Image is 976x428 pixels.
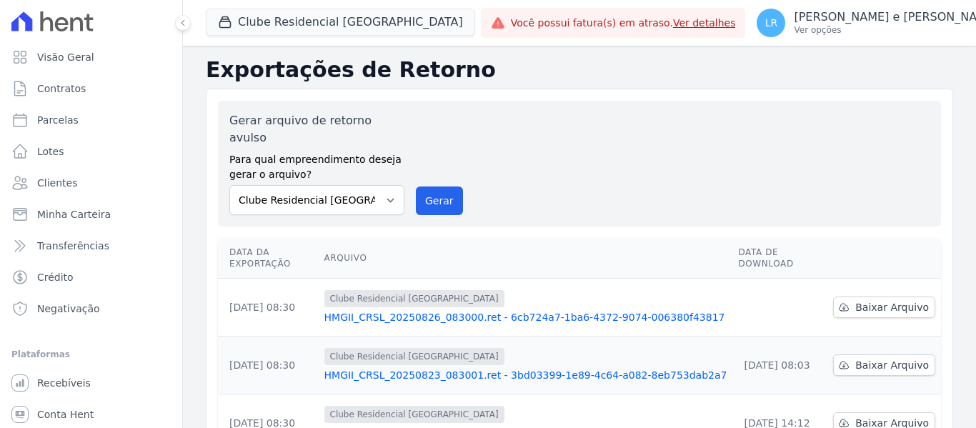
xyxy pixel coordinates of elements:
td: [DATE] 08:30 [218,337,319,394]
span: Negativação [37,302,100,316]
button: Clube Residencial [GEOGRAPHIC_DATA] [206,9,475,36]
span: Visão Geral [37,50,94,64]
span: Conta Hent [37,407,94,422]
a: Baixar Arquivo [833,354,935,376]
h2: Exportações de Retorno [206,57,953,83]
span: Transferências [37,239,109,253]
a: Recebíveis [6,369,176,397]
td: [DATE] 08:03 [732,337,827,394]
button: Gerar [416,186,463,215]
a: Baixar Arquivo [833,297,935,318]
span: Clube Residencial [GEOGRAPHIC_DATA] [324,348,504,365]
th: Data da Exportação [218,238,319,279]
div: Plataformas [11,346,171,363]
span: LR [765,18,778,28]
label: Para qual empreendimento deseja gerar o arquivo? [229,146,404,182]
a: Negativação [6,294,176,323]
span: Baixar Arquivo [855,300,929,314]
span: Recebíveis [37,376,91,390]
span: Clube Residencial [GEOGRAPHIC_DATA] [324,290,504,307]
a: HMGII_CRSL_20250826_083000.ret - 6cb724a7-1ba6-4372-9074-006380f43817 [324,310,727,324]
span: Você possui fatura(s) em atraso. [511,16,736,31]
th: Data de Download [732,238,827,279]
a: Minha Carteira [6,200,176,229]
span: Minha Carteira [37,207,111,222]
a: Contratos [6,74,176,103]
a: Visão Geral [6,43,176,71]
span: Crédito [37,270,74,284]
a: Clientes [6,169,176,197]
span: Clientes [37,176,77,190]
a: Lotes [6,137,176,166]
a: Parcelas [6,106,176,134]
span: Contratos [37,81,86,96]
span: Parcelas [37,113,79,127]
a: Ver detalhes [673,17,736,29]
td: [DATE] 08:30 [218,279,319,337]
a: Transferências [6,232,176,260]
span: Clube Residencial [GEOGRAPHIC_DATA] [324,406,504,423]
a: Crédito [6,263,176,292]
a: HMGII_CRSL_20250823_083001.ret - 3bd03399-1e89-4c64-a082-8eb753dab2a7 [324,368,727,382]
span: Lotes [37,144,64,159]
th: Arquivo [319,238,733,279]
span: Baixar Arquivo [855,358,929,372]
label: Gerar arquivo de retorno avulso [229,112,404,146]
